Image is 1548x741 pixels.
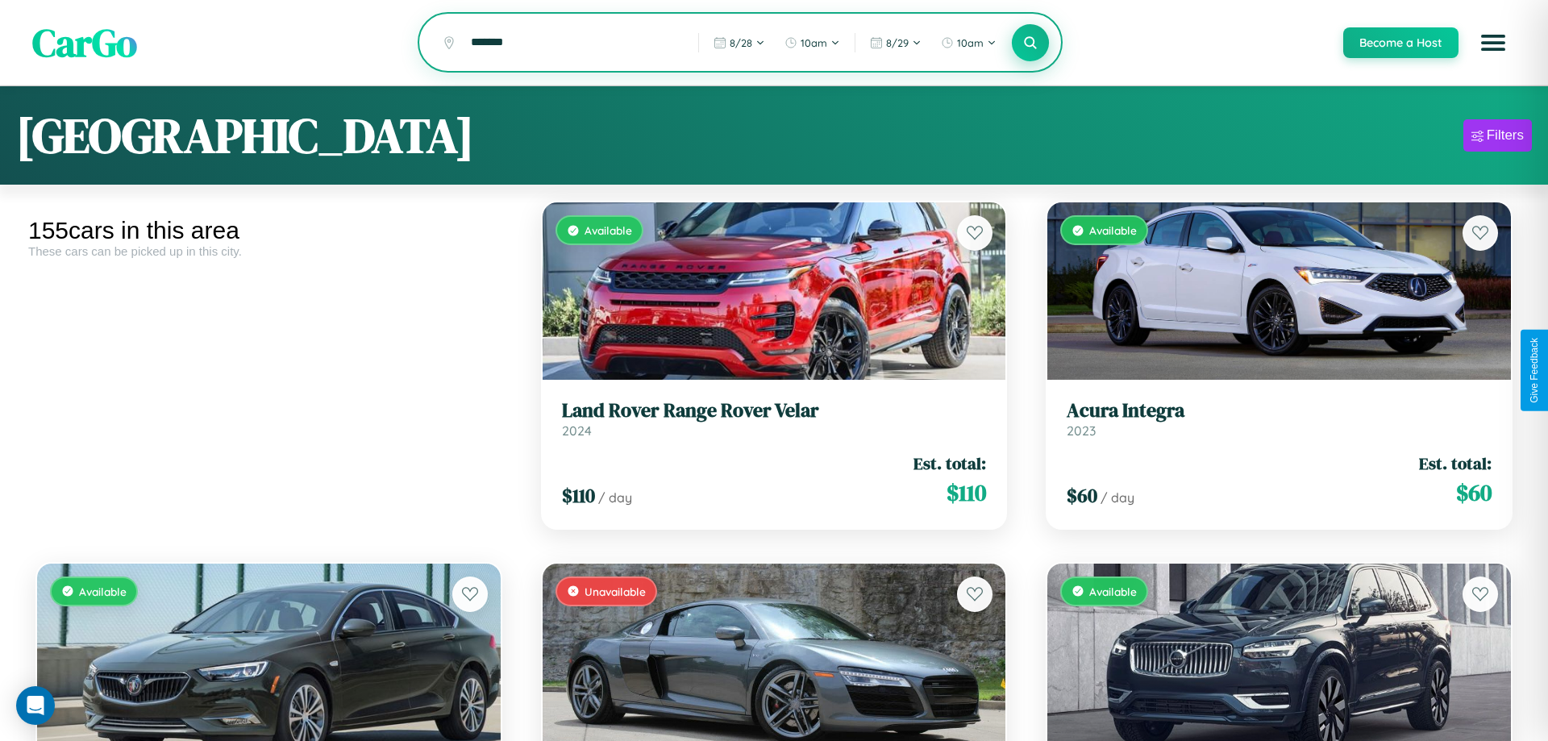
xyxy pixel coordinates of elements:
[1463,119,1532,152] button: Filters
[562,423,592,439] span: 2024
[562,482,595,509] span: $ 110
[705,30,773,56] button: 8/28
[28,217,510,244] div: 155 cars in this area
[598,489,632,506] span: / day
[801,36,827,49] span: 10am
[1067,482,1097,509] span: $ 60
[1487,127,1524,144] div: Filters
[1529,338,1540,403] div: Give Feedback
[1343,27,1459,58] button: Become a Host
[79,585,127,598] span: Available
[947,477,986,509] span: $ 110
[1101,489,1134,506] span: / day
[730,36,752,49] span: 8 / 28
[1067,423,1096,439] span: 2023
[28,244,510,258] div: These cars can be picked up in this city.
[1089,585,1137,598] span: Available
[1471,20,1516,65] button: Open menu
[913,452,986,475] span: Est. total:
[562,399,987,423] h3: Land Rover Range Rover Velar
[562,399,987,439] a: Land Rover Range Rover Velar2024
[1067,399,1492,439] a: Acura Integra2023
[886,36,909,49] span: 8 / 29
[1067,399,1492,423] h3: Acura Integra
[16,102,474,169] h1: [GEOGRAPHIC_DATA]
[862,30,930,56] button: 8/29
[585,585,646,598] span: Unavailable
[1419,452,1492,475] span: Est. total:
[776,30,848,56] button: 10am
[933,30,1005,56] button: 10am
[1089,223,1137,237] span: Available
[16,686,55,725] div: Open Intercom Messenger
[585,223,632,237] span: Available
[957,36,984,49] span: 10am
[1456,477,1492,509] span: $ 60
[32,16,137,69] span: CarGo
